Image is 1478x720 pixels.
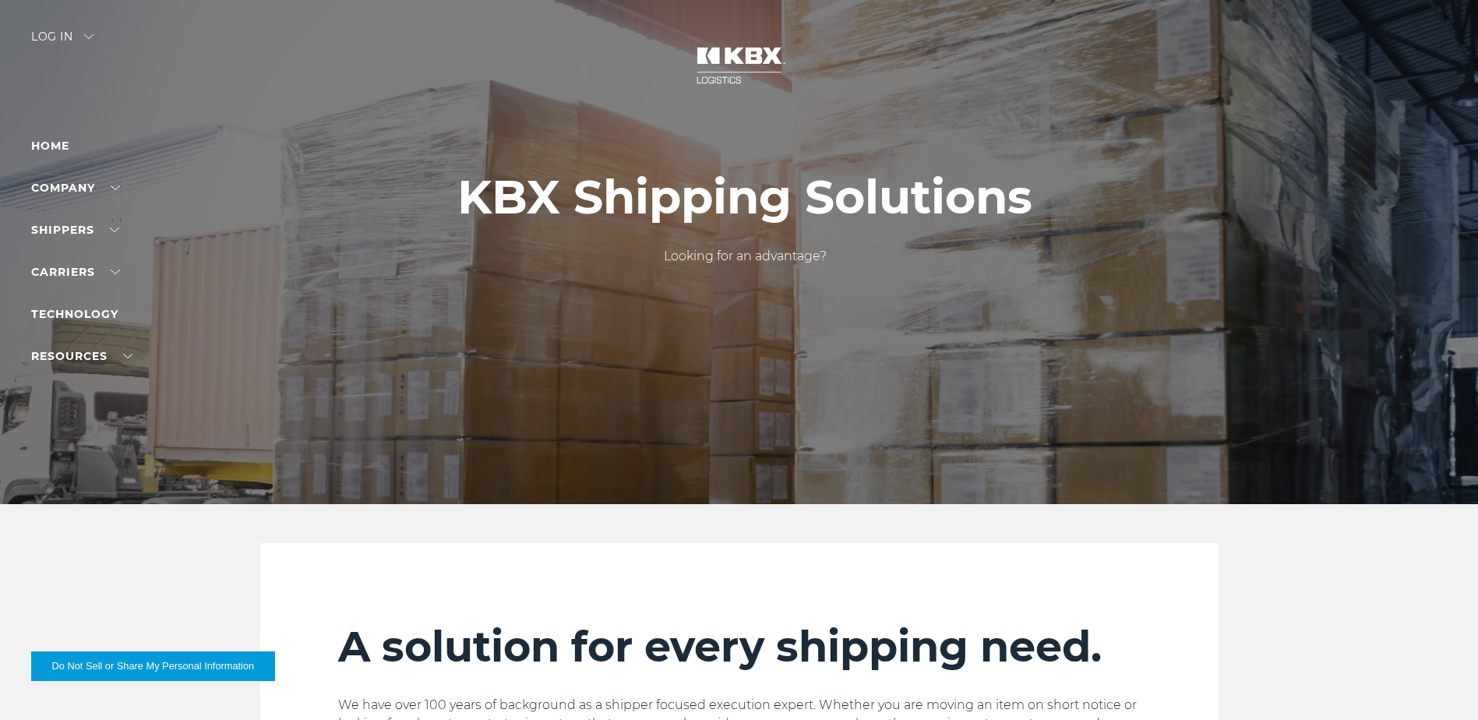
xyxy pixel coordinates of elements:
div: Log in [31,31,93,54]
a: Technology [31,307,118,321]
a: Carriers [31,265,120,279]
button: Do Not Sell or Share My Personal Information [31,651,275,681]
img: arrow [84,34,93,39]
p: Looking for an advantage? [457,247,1032,266]
h2: A solution for every shipping need. [338,621,1141,672]
iframe: Chat Widget [1400,645,1478,720]
h1: KBX Shipping Solutions [457,171,1032,224]
img: kbx logo [681,31,798,100]
a: Home [31,139,69,153]
a: Company [31,181,120,195]
a: SHIPPERS [31,223,119,237]
a: RESOURCES [31,349,132,363]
